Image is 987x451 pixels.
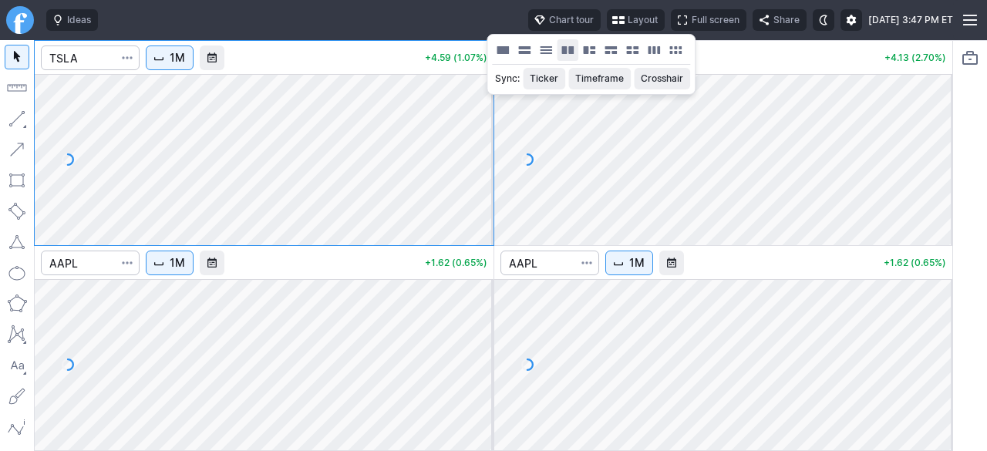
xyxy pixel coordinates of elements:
div: Layout [487,34,696,95]
p: Sync: [495,71,520,86]
span: Timeframe [575,71,624,86]
button: Crosshair [634,68,690,89]
button: Timeframe [568,68,631,89]
span: Crosshair [641,71,683,86]
span: Ticker [530,71,558,86]
button: Ticker [523,68,565,89]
